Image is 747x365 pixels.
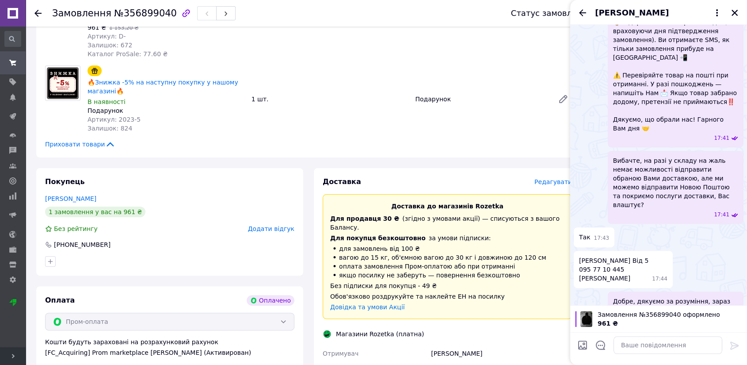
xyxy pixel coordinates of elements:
li: для замовлень від 100 ₴ [330,244,564,253]
li: якщо посилку не заберуть — повернення безкоштовно [330,271,564,280]
span: Оплата [45,296,75,304]
span: 17:44 12.08.2025 [652,275,667,283]
span: Доставка до магазинів Rozetka [391,203,503,210]
li: вагою до 15 кг, об'ємною вагою до 30 кг і довжиною до 120 см [330,253,564,262]
div: Кошти будуть зараховані на розрахунковий рахунок [45,338,294,357]
div: Оплачено [247,295,294,306]
li: оплата замовлення Пром-оплатою або при отриманні [330,262,564,271]
img: 🔥Знижка -5% на наступну покупку у нашому магазині🔥 [46,66,80,100]
span: 17:43 12.08.2025 [594,234,610,242]
span: 961 ₴ [598,320,618,327]
span: 17:41 12.08.2025 [714,211,729,219]
div: [PHONE_NUMBER] [53,240,111,249]
div: Обов'язково роздрукуйте та наклейте ЕН на посилку [330,292,564,301]
div: Статус замовлення [511,9,592,18]
span: Для продавця 30 ₴ [330,215,399,222]
button: Закрити [729,8,740,18]
span: Отримувач [323,350,358,357]
div: [PERSON_NAME] [429,346,574,361]
div: Подарунок [412,93,551,105]
span: Дякуємо за Ваше замовлення! 🤝 📦 Відправлення: 1-3 робочих дні (не враховуючи дня підтвердження за... [613,9,738,133]
span: Доставка [323,177,361,186]
span: Без рейтингу [54,225,98,232]
span: Вибачте, на разі у складу на жаль немає можливості відправити обраною Вами доставкою, але ми може... [613,156,738,209]
span: Додати відгук [248,225,294,232]
span: В наявності [88,98,126,105]
span: 17:41 12.08.2025 [714,134,729,142]
span: 961 ₴ [88,24,106,31]
div: 1 шт. [248,93,412,105]
span: Каталог ProSale: 77.60 ₴ [88,50,168,58]
span: Для покупця безкоштовно [330,234,426,242]
button: Відкрити шаблони відповідей [595,340,606,351]
span: Замовлення №356899040 оформлено [598,311,742,319]
div: Повернутися назад [34,9,42,18]
a: [PERSON_NAME] [45,195,96,202]
span: [PERSON_NAME] [595,7,669,19]
div: (згідно з умовами акції) — списуються з вашого Балансу. [330,214,564,232]
span: Покупець [45,177,85,186]
span: Артикул: 2023-5 [88,116,141,123]
div: Магазини Rozetka (платна) [334,330,426,338]
div: [FC_Acquiring] Prom marketplace [PERSON_NAME] (Активирован) [45,348,294,357]
div: Без підписки для покупця - 49 ₴ [330,281,564,290]
div: за умови підписки: [330,234,564,242]
button: Назад [577,8,588,18]
a: 🔥Знижка -5% на наступну покупку у нашому магазині🔥 [88,79,238,95]
span: Редагувати [534,178,572,185]
span: Приховати товари [45,140,115,149]
span: Залишок: 672 [88,42,132,49]
div: 1 замовлення у вас на 961 ₴ [45,207,145,217]
span: Добре, дякуємо за розуміння, зараз відредагуємо замовлення ✅ [613,297,738,315]
a: Редагувати [554,90,572,108]
span: №356899040 [114,8,177,19]
span: [PERSON_NAME] Від 5 095 77 10 445 [PERSON_NAME] [579,256,648,283]
button: [PERSON_NAME] [595,7,722,19]
span: 1 153,20 ₴ [109,25,139,31]
span: Замовлення [52,8,111,19]
span: Артикул: D- [88,33,126,40]
img: 6553325416_w100_h100_hudi-chornij-.jpg [580,311,592,327]
span: Так [579,233,591,242]
div: Подарунок [88,106,244,115]
span: Залишок: 824 [88,125,132,132]
a: Довідка та умови Акції [330,304,405,311]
